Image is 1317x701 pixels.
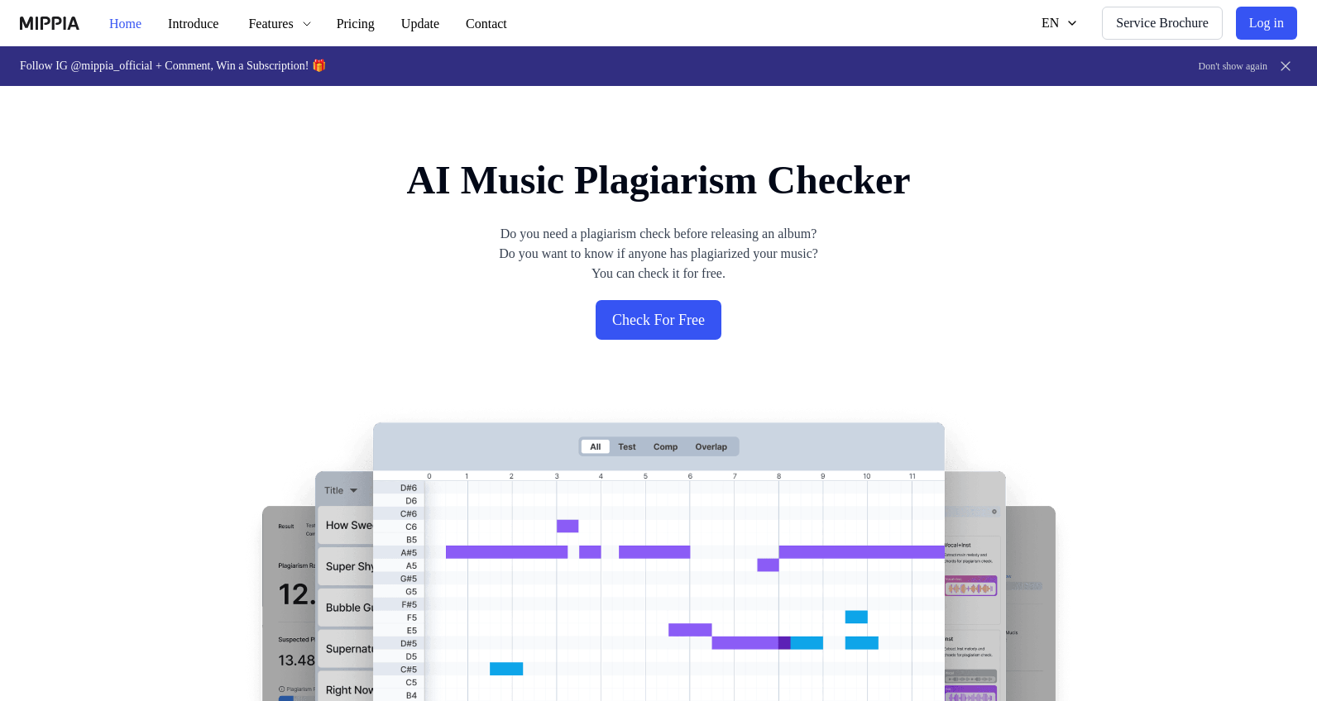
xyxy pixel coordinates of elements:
[20,58,349,74] h1: Follow IG @mippia_official + Comment, Win a Subscription! 🎁
[1185,60,1267,74] button: Don't show again
[1012,7,1075,40] button: EN
[96,7,158,41] button: Home
[409,152,909,207] h1: AI Music Plagiarism Checker
[257,14,317,34] div: Features
[343,7,411,41] button: Pricing
[158,7,244,41] button: Introduce
[20,17,79,30] img: logo
[1088,7,1220,40] button: Service Brochure
[1025,13,1048,33] div: EN
[487,224,830,284] div: Do you need a plagiarism check before releasing an album? Do you want to know if anyone has plagi...
[411,7,482,41] button: Update
[591,300,726,340] button: Check For Free
[1233,7,1297,40] button: Log in
[96,1,158,46] a: Home
[244,7,343,41] button: Features
[482,7,558,41] button: Contact
[411,1,482,46] a: Update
